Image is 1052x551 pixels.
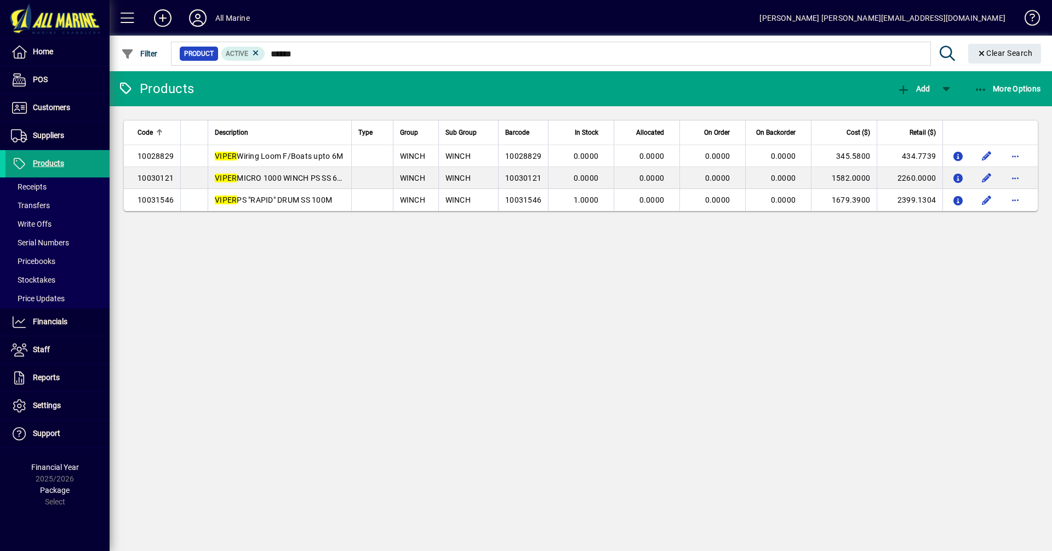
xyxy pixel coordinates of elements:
[505,196,541,204] span: 10031546
[1016,2,1038,38] a: Knowledge Base
[5,233,110,252] a: Serial Numbers
[574,174,599,182] span: 0.0000
[505,174,541,182] span: 10030121
[5,38,110,66] a: Home
[978,147,996,165] button: Edit
[215,152,237,160] em: VIPER
[33,103,70,112] span: Customers
[33,159,64,168] span: Products
[138,127,174,139] div: Code
[358,127,386,139] div: Type
[574,152,599,160] span: 0.0000
[574,196,599,204] span: 1.0000
[910,127,936,139] span: Retail ($)
[400,127,432,139] div: Group
[639,152,665,160] span: 0.0000
[215,174,348,182] span: MICRO 1000 WINCH PS SS 60M
[5,271,110,289] a: Stocktakes
[215,174,237,182] em: VIPER
[215,196,332,204] span: PS "RAPID" DRUM SS 100M
[555,127,608,139] div: In Stock
[5,336,110,364] a: Staff
[978,191,996,209] button: Edit
[1007,191,1024,209] button: More options
[877,145,942,167] td: 434.7739
[138,152,174,160] span: 10028829
[215,127,248,139] span: Description
[705,196,730,204] span: 0.0000
[180,8,215,28] button: Profile
[977,49,1033,58] span: Clear Search
[445,196,471,204] span: WINCH
[11,182,47,191] span: Receipts
[215,127,345,139] div: Description
[33,75,48,84] span: POS
[877,189,942,211] td: 2399.1304
[771,196,796,204] span: 0.0000
[811,167,877,189] td: 1582.0000
[5,122,110,150] a: Suppliers
[11,201,50,210] span: Transfers
[5,364,110,392] a: Reports
[118,80,194,97] div: Products
[636,127,664,139] span: Allocated
[138,174,174,182] span: 10030121
[400,127,418,139] span: Group
[759,9,1005,27] div: [PERSON_NAME] [PERSON_NAME][EMAIL_ADDRESS][DOMAIN_NAME]
[5,420,110,447] a: Support
[445,127,477,139] span: Sub Group
[5,392,110,420] a: Settings
[752,127,805,139] div: On Backorder
[138,196,174,204] span: 10031546
[621,127,674,139] div: Allocated
[5,215,110,233] a: Write Offs
[1007,147,1024,165] button: More options
[847,127,870,139] span: Cost ($)
[400,196,425,204] span: WINCH
[33,47,53,56] span: Home
[11,294,65,303] span: Price Updates
[756,127,796,139] span: On Backorder
[400,174,425,182] span: WINCH
[11,275,55,284] span: Stocktakes
[575,127,598,139] span: In Stock
[705,152,730,160] span: 0.0000
[226,50,248,58] span: Active
[138,127,153,139] span: Code
[400,152,425,160] span: WINCH
[894,79,933,99] button: Add
[687,127,740,139] div: On Order
[445,174,471,182] span: WINCH
[897,84,930,93] span: Add
[811,145,877,167] td: 345.5800
[445,127,491,139] div: Sub Group
[5,252,110,271] a: Pricebooks
[358,127,373,139] span: Type
[145,8,180,28] button: Add
[221,47,265,61] mat-chip: Activation Status: Active
[639,196,665,204] span: 0.0000
[215,152,343,160] span: Wiring Loom F/Boats upto 6M
[505,127,541,139] div: Barcode
[705,174,730,182] span: 0.0000
[971,79,1044,99] button: More Options
[40,486,70,495] span: Package
[5,196,110,215] a: Transfers
[505,127,529,139] span: Barcode
[1007,169,1024,187] button: More options
[31,463,79,472] span: Financial Year
[771,152,796,160] span: 0.0000
[968,44,1042,64] button: Clear
[33,373,60,382] span: Reports
[121,49,158,58] span: Filter
[11,257,55,266] span: Pricebooks
[33,429,60,438] span: Support
[5,177,110,196] a: Receipts
[5,66,110,94] a: POS
[33,345,50,354] span: Staff
[978,169,996,187] button: Edit
[215,9,250,27] div: All Marine
[639,174,665,182] span: 0.0000
[11,238,69,247] span: Serial Numbers
[5,308,110,336] a: Financials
